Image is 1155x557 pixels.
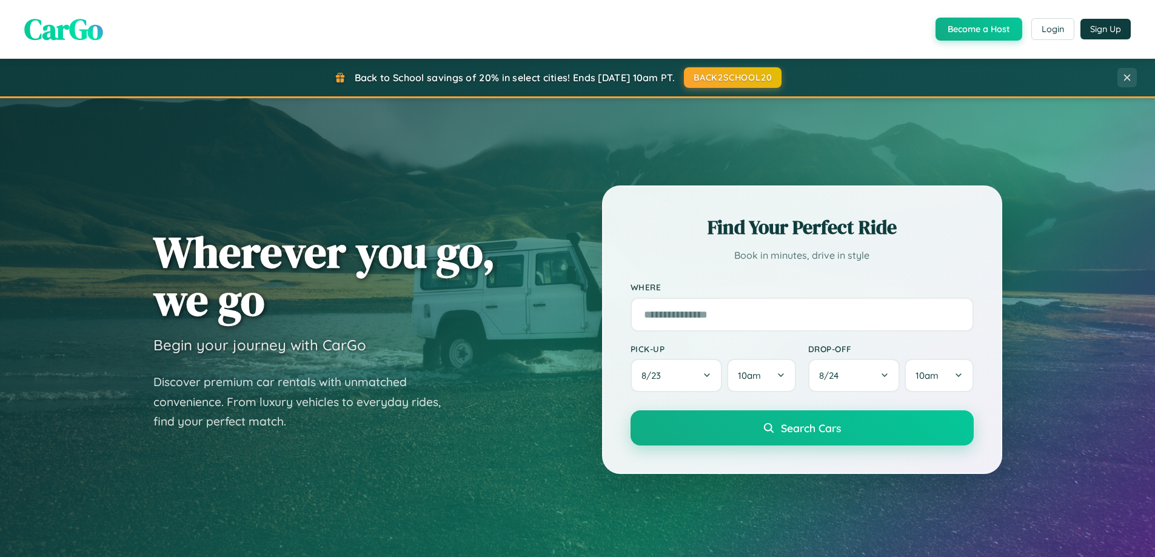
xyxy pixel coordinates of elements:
p: Book in minutes, drive in style [631,247,974,264]
label: Pick-up [631,344,796,354]
h1: Wherever you go, we go [153,228,495,324]
span: Back to School savings of 20% in select cities! Ends [DATE] 10am PT. [355,72,675,84]
span: 10am [738,370,761,381]
span: Search Cars [781,421,841,435]
p: Discover premium car rentals with unmatched convenience. From luxury vehicles to everyday rides, ... [153,372,457,432]
span: CarGo [24,9,103,49]
button: BACK2SCHOOL20 [684,67,782,88]
button: Search Cars [631,410,974,445]
button: Login [1031,18,1074,40]
h3: Begin your journey with CarGo [153,336,366,354]
button: 10am [727,359,795,392]
button: 8/23 [631,359,723,392]
h2: Find Your Perfect Ride [631,214,974,241]
button: 8/24 [808,359,900,392]
span: 8 / 24 [819,370,845,381]
button: 10am [905,359,973,392]
button: Become a Host [936,18,1022,41]
span: 8 / 23 [641,370,667,381]
label: Where [631,282,974,293]
span: 10am [916,370,939,381]
button: Sign Up [1080,19,1131,39]
label: Drop-off [808,344,974,354]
